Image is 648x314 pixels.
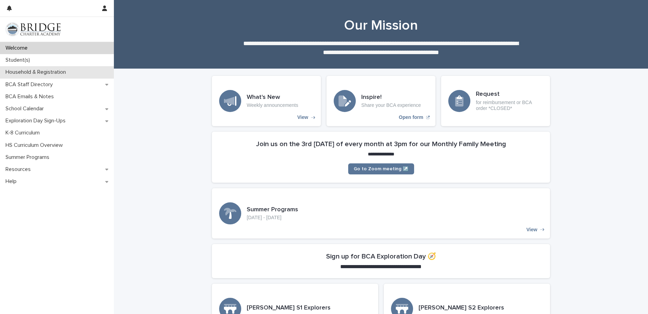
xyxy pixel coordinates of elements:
a: Open form [326,76,435,126]
p: Open form [399,114,423,120]
h2: Sign up for BCA Exploration Day 🧭 [326,252,436,261]
h2: Join us on the 3rd [DATE] of every month at 3pm for our Monthly Family Meeting [256,140,506,148]
h3: Request [476,91,543,98]
span: Go to Zoom meeting ↗️ [354,166,409,171]
h3: What's New [247,94,298,101]
p: Student(s) [3,57,36,63]
p: School Calendar [3,105,49,112]
p: Help [3,178,22,185]
p: Weekly announcements [247,102,298,108]
p: View [526,227,537,233]
p: Resources [3,166,36,173]
a: Go to Zoom meeting ↗️ [348,163,414,174]
h3: [PERSON_NAME] S2 Explorers [419,304,504,312]
p: Household & Registration [3,69,71,75]
p: View [297,114,308,120]
p: Welcome [3,45,33,51]
p: [DATE] - [DATE] [247,215,298,221]
p: BCA Staff Directory [3,81,58,88]
p: HS Curriculum Overview [3,142,68,149]
a: View [212,76,321,126]
h3: [PERSON_NAME] S1 Explorers [247,304,331,312]
img: V1C1m3IdTEidaUdm9Hs0 [6,22,61,36]
h1: Our Mission [212,17,550,34]
h3: Inspire! [361,94,421,101]
p: K-8 Curriculum [3,130,45,136]
p: Summer Programs [3,154,55,161]
p: Exploration Day Sign-Ups [3,118,71,124]
p: BCA Emails & Notes [3,93,59,100]
p: for reimbursement or BCA order *CLOSED* [476,100,543,111]
a: View [212,188,550,239]
h3: Summer Programs [247,206,298,214]
p: Share your BCA experience [361,102,421,108]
